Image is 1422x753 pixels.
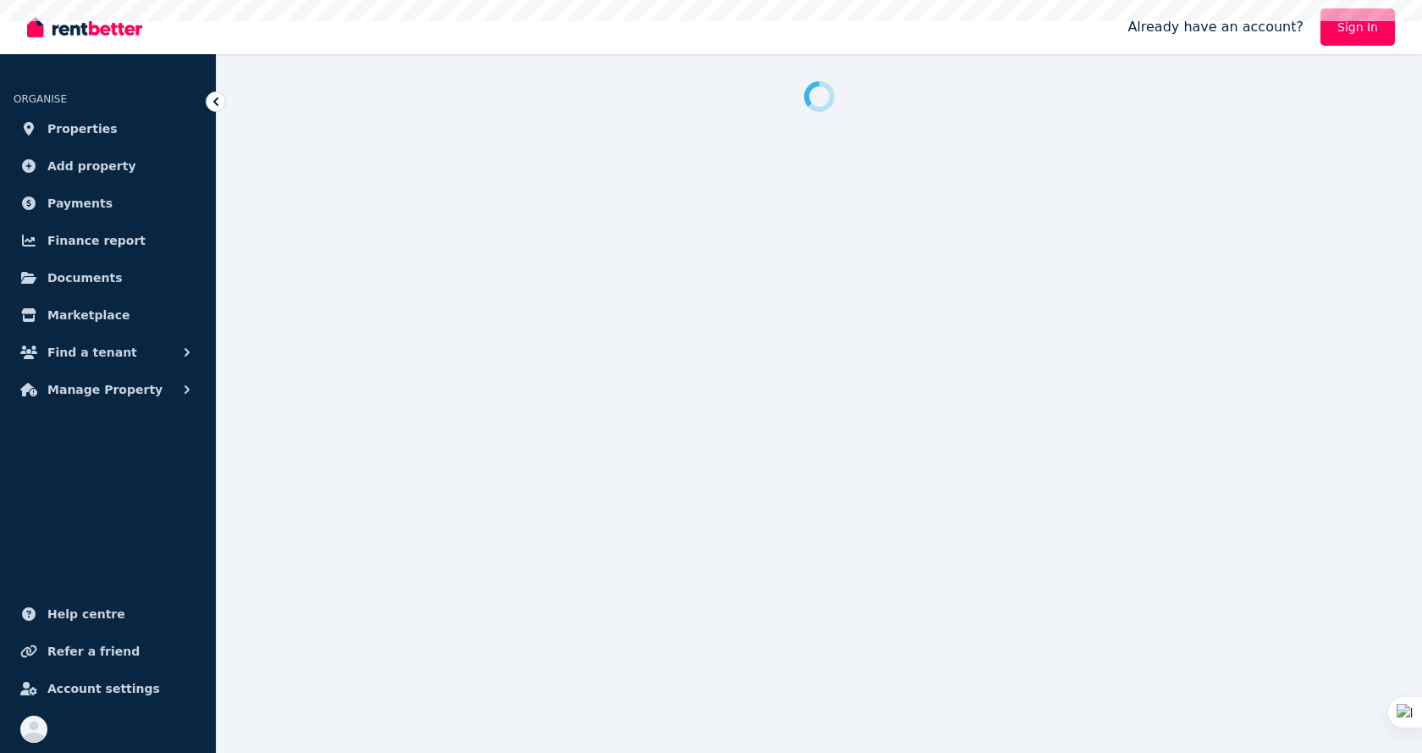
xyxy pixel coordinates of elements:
[1320,8,1395,46] a: Sign In
[47,156,136,176] span: Add property
[1127,17,1303,37] span: Already have an account?
[27,14,142,40] img: RentBetter
[14,261,202,295] a: Documents
[14,186,202,220] a: Payments
[47,119,118,139] span: Properties
[47,305,130,325] span: Marketplace
[14,672,202,706] a: Account settings
[14,112,202,146] a: Properties
[47,193,113,213] span: Payments
[14,93,67,105] span: ORGANISE
[47,379,163,400] span: Manage Property
[47,678,160,699] span: Account settings
[47,342,137,363] span: Find a tenant
[14,298,202,332] a: Marketplace
[14,597,202,631] a: Help centre
[47,641,140,662] span: Refer a friend
[14,224,202,257] a: Finance report
[47,230,146,251] span: Finance report
[14,373,202,407] button: Manage Property
[14,335,202,369] button: Find a tenant
[47,604,125,624] span: Help centre
[14,634,202,668] a: Refer a friend
[47,268,123,288] span: Documents
[14,149,202,183] a: Add property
